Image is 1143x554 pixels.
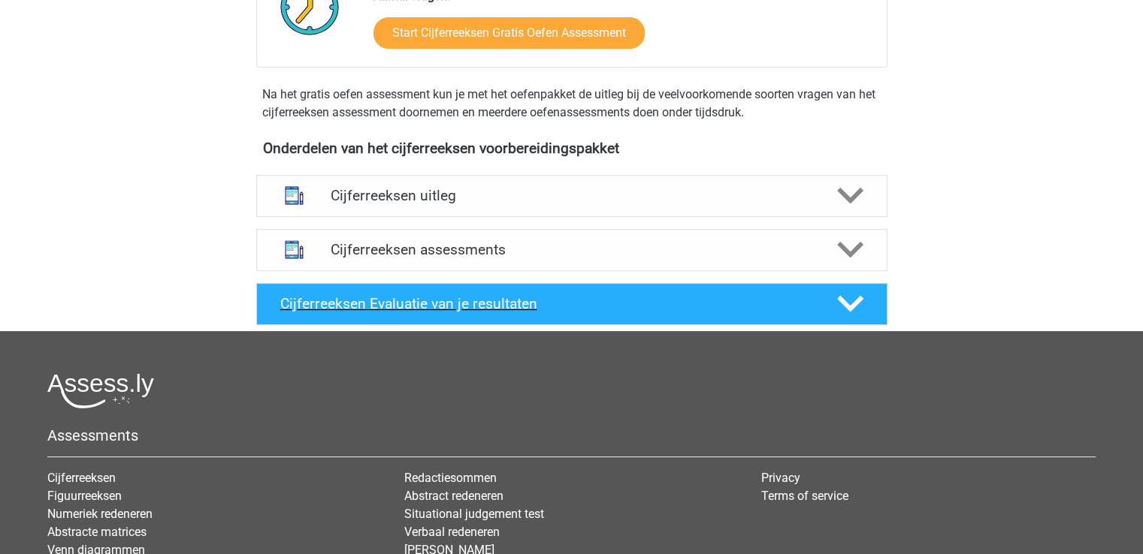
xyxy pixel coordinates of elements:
div: Na het gratis oefen assessment kun je met het oefenpakket de uitleg bij de veelvoorkomende soorte... [256,86,887,122]
img: cijferreeksen uitleg [275,176,313,215]
a: Terms of service [761,489,848,503]
a: Verbaal redeneren [404,525,500,539]
a: Figuurreeksen [47,489,122,503]
a: Privacy [761,471,800,485]
h4: Onderdelen van het cijferreeksen voorbereidingspakket [263,140,881,157]
a: uitleg Cijferreeksen uitleg [250,175,894,217]
h4: Cijferreeksen assessments [331,241,813,258]
h4: Cijferreeksen Evaluatie van je resultaten [280,295,813,312]
a: assessments Cijferreeksen assessments [250,229,894,271]
img: Assessly logo [47,373,154,408]
a: Redactiesommen [404,471,497,485]
a: Numeriek redeneren [47,507,153,521]
h4: Cijferreeksen uitleg [331,187,813,204]
img: cijferreeksen assessments [275,230,313,269]
a: Cijferreeksen [47,471,116,485]
a: Abstracte matrices [47,525,147,539]
h5: Assessments [47,426,1096,444]
a: Cijferreeksen Evaluatie van je resultaten [250,283,894,325]
a: Abstract redeneren [404,489,503,503]
a: Start Cijferreeksen Gratis Oefen Assessment [373,17,645,49]
a: Situational judgement test [404,507,544,521]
